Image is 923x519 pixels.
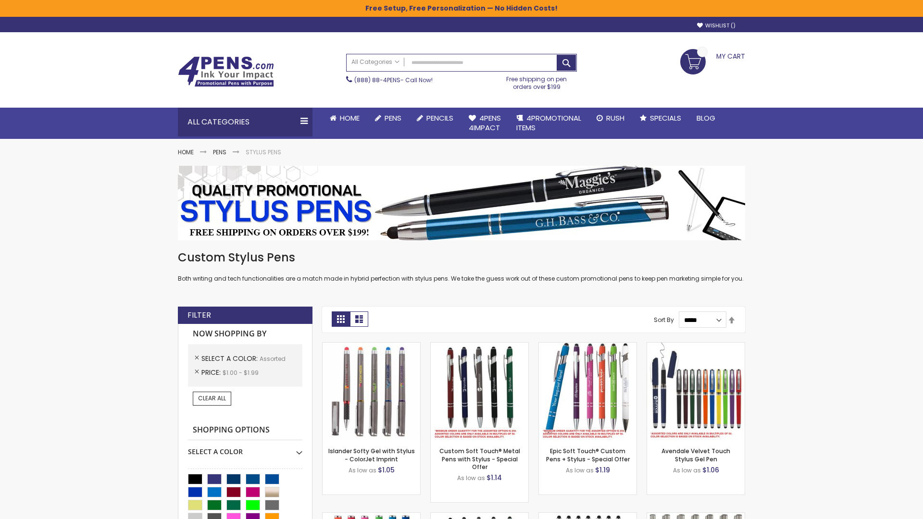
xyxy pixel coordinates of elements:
[332,311,350,327] strong: Grid
[178,250,745,283] div: Both writing and tech functionalities are a match made in hybrid perfection with stylus pens. We ...
[340,113,360,123] span: Home
[516,113,581,133] span: 4PROMOTIONAL ITEMS
[246,148,281,156] strong: Stylus Pens
[409,108,461,129] a: Pencils
[546,447,630,463] a: Epic Soft Touch® Custom Pens + Stylus - Special Offer
[509,108,589,139] a: 4PROMOTIONALITEMS
[566,466,594,474] span: As low as
[322,108,367,129] a: Home
[367,108,409,129] a: Pens
[673,466,701,474] span: As low as
[457,474,485,482] span: As low as
[697,113,715,123] span: Blog
[426,113,453,123] span: Pencils
[223,369,259,377] span: $1.00 - $1.99
[349,466,376,474] span: As low as
[354,76,400,84] a: (888) 88-4PENS
[323,342,420,350] a: Islander Softy Gel with Stylus - ColorJet Imprint-Assorted
[187,310,211,321] strong: Filter
[178,148,194,156] a: Home
[198,394,226,402] span: Clear All
[661,447,730,463] a: Avendale Velvet Touch Stylus Gel Pen
[201,368,223,377] span: Price
[354,76,433,84] span: - Call Now!
[702,465,719,475] span: $1.06
[497,72,577,91] div: Free shipping on pen orders over $199
[188,324,302,344] strong: Now Shopping by
[589,108,632,129] a: Rush
[650,113,681,123] span: Specials
[439,447,520,470] a: Custom Soft Touch® Metal Pens with Stylus - Special Offer
[595,465,610,475] span: $1.19
[260,355,286,363] span: Assorted
[328,447,415,463] a: Islander Softy Gel with Stylus - ColorJet Imprint
[193,392,231,405] a: Clear All
[486,473,502,482] span: $1.14
[469,113,501,133] span: 4Pens 4impact
[201,354,260,363] span: Select A Color
[351,58,399,66] span: All Categories
[539,342,636,350] a: 4P-MS8B-Assorted
[188,440,302,457] div: Select A Color
[539,343,636,440] img: 4P-MS8B-Assorted
[654,316,674,324] label: Sort By
[697,22,736,29] a: Wishlist
[385,113,401,123] span: Pens
[213,148,226,156] a: Pens
[647,342,745,350] a: Avendale Velvet Touch Stylus Gel Pen-Assorted
[431,342,528,350] a: Custom Soft Touch® Metal Pens with Stylus-Assorted
[461,108,509,139] a: 4Pens4impact
[647,343,745,440] img: Avendale Velvet Touch Stylus Gel Pen-Assorted
[378,465,395,475] span: $1.05
[178,250,745,265] h1: Custom Stylus Pens
[178,56,274,87] img: 4Pens Custom Pens and Promotional Products
[689,108,723,129] a: Blog
[632,108,689,129] a: Specials
[178,108,312,136] div: All Categories
[188,420,302,441] strong: Shopping Options
[347,54,404,70] a: All Categories
[606,113,624,123] span: Rush
[178,166,745,240] img: Stylus Pens
[323,343,420,440] img: Islander Softy Gel with Stylus - ColorJet Imprint-Assorted
[431,343,528,440] img: Custom Soft Touch® Metal Pens with Stylus-Assorted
